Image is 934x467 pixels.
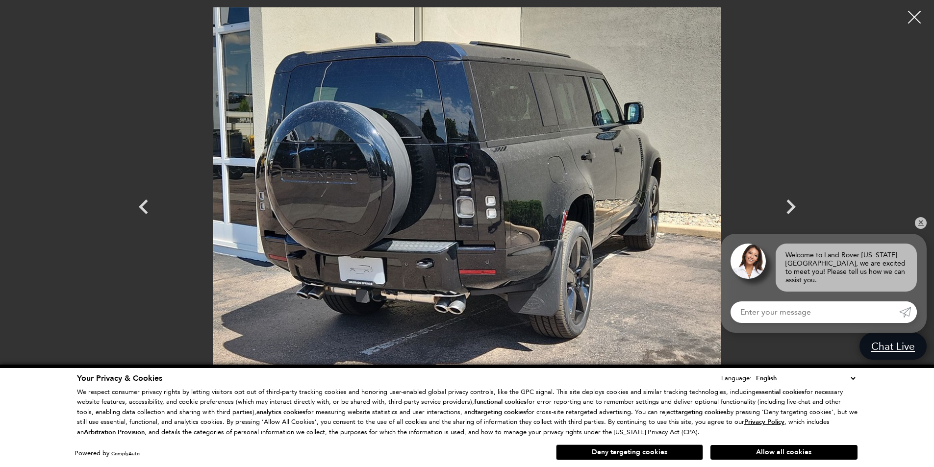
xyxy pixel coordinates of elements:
div: Previous [129,187,158,231]
div: Welcome to Land Rover [US_STATE][GEOGRAPHIC_DATA], we are excited to meet you! Please tell us how... [776,244,917,292]
div: Language: [721,375,752,381]
input: Enter your message [731,301,899,323]
select: Language Select [754,373,858,384]
u: Privacy Policy [744,418,784,426]
span: Your Privacy & Cookies [77,373,162,384]
strong: essential cookies [756,388,805,396]
button: Allow all cookies [710,445,858,460]
a: Privacy Policy [744,418,784,425]
div: Next [776,187,806,231]
div: Powered by [75,450,140,457]
a: Submit [899,301,917,323]
button: Deny targeting cookies [556,444,703,460]
img: Agent profile photo [731,244,766,279]
span: Chat Live [866,340,920,353]
a: Chat Live [859,333,927,360]
p: We respect consumer privacy rights by letting visitors opt out of third-party tracking cookies an... [77,387,858,438]
strong: analytics cookies [256,408,305,417]
strong: functional cookies [474,397,527,406]
strong: Arbitration Provision [84,428,145,437]
strong: targeting cookies [475,408,526,417]
a: ComplyAuto [111,450,140,457]
strong: targeting cookies [676,408,727,417]
img: New 2025 Santorini Black LAND ROVER V8 image 13 [173,7,761,389]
